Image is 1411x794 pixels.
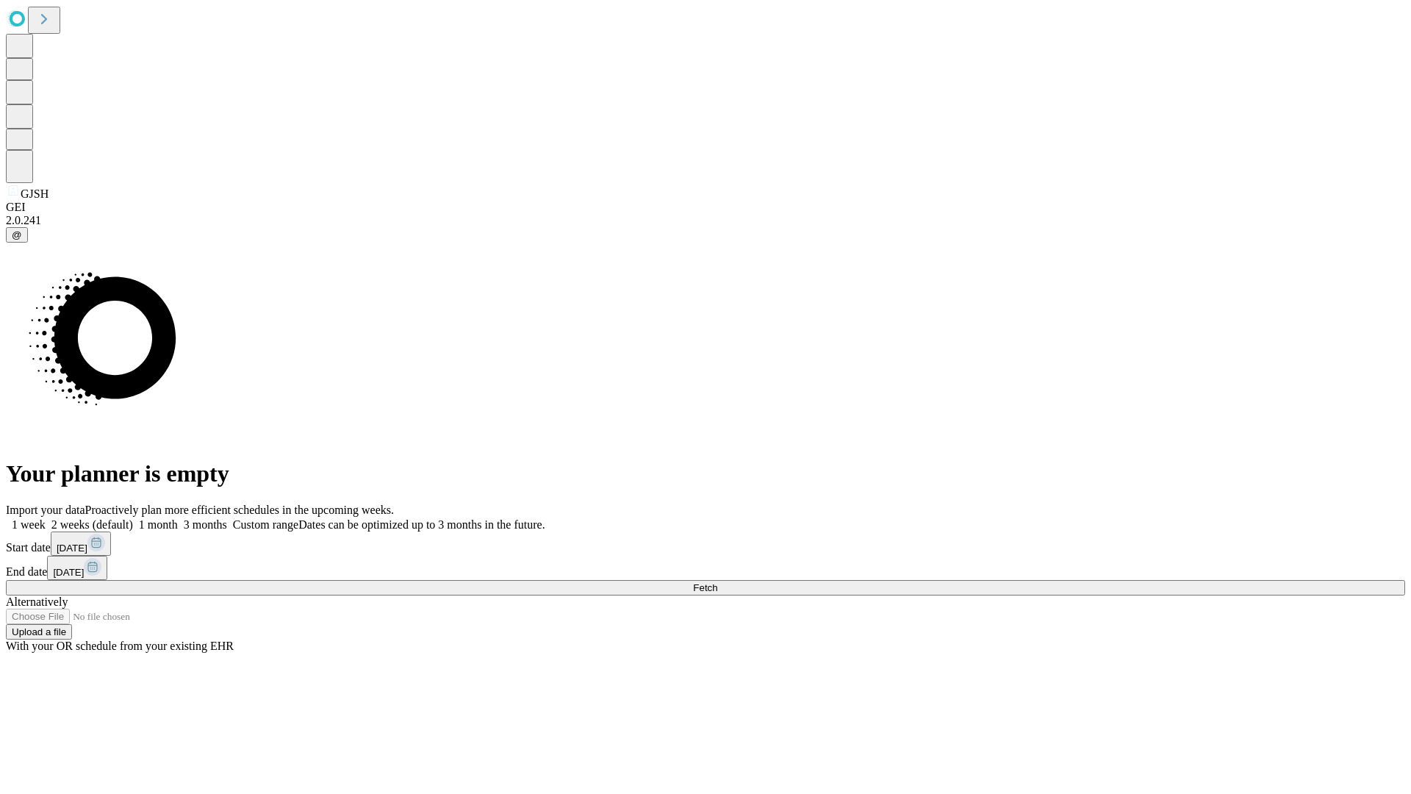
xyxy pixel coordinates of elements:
button: @ [6,227,28,243]
div: Start date [6,532,1405,556]
span: Import your data [6,504,85,516]
span: [DATE] [53,567,84,578]
div: 2.0.241 [6,214,1405,227]
h1: Your planner is empty [6,460,1405,487]
div: GEI [6,201,1405,214]
span: Custom range [233,518,298,531]
span: [DATE] [57,543,87,554]
span: GJSH [21,187,49,200]
span: 3 months [184,518,227,531]
span: Dates can be optimized up to 3 months in the future. [298,518,545,531]
span: 2 weeks (default) [51,518,133,531]
span: Fetch [693,582,717,593]
div: End date [6,556,1405,580]
button: [DATE] [47,556,107,580]
button: Upload a file [6,624,72,640]
span: @ [12,229,22,240]
span: Proactively plan more efficient schedules in the upcoming weeks. [85,504,394,516]
span: 1 week [12,518,46,531]
span: With your OR schedule from your existing EHR [6,640,234,652]
span: Alternatively [6,595,68,608]
button: Fetch [6,580,1405,595]
button: [DATE] [51,532,111,556]
span: 1 month [139,518,178,531]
